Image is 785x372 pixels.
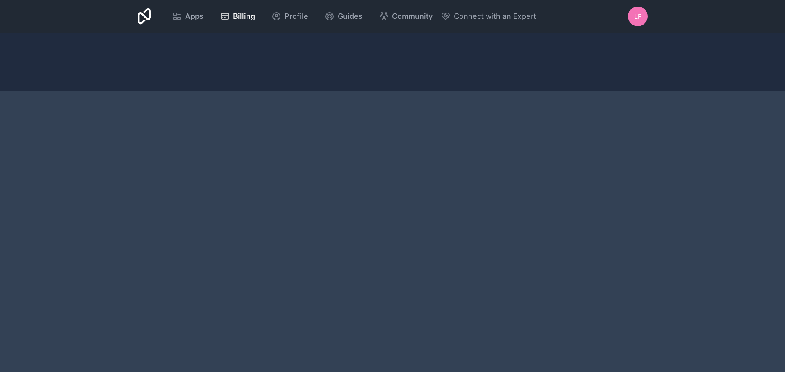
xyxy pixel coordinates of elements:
span: Billing [233,11,255,22]
span: LF [634,11,641,21]
span: Apps [185,11,204,22]
span: Guides [338,11,363,22]
span: Connect with an Expert [454,11,536,22]
a: Billing [213,7,262,25]
span: Profile [285,11,308,22]
button: Connect with an Expert [441,11,536,22]
a: Community [372,7,439,25]
a: Apps [166,7,210,25]
a: Guides [318,7,369,25]
a: Profile [265,7,315,25]
span: Community [392,11,433,22]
